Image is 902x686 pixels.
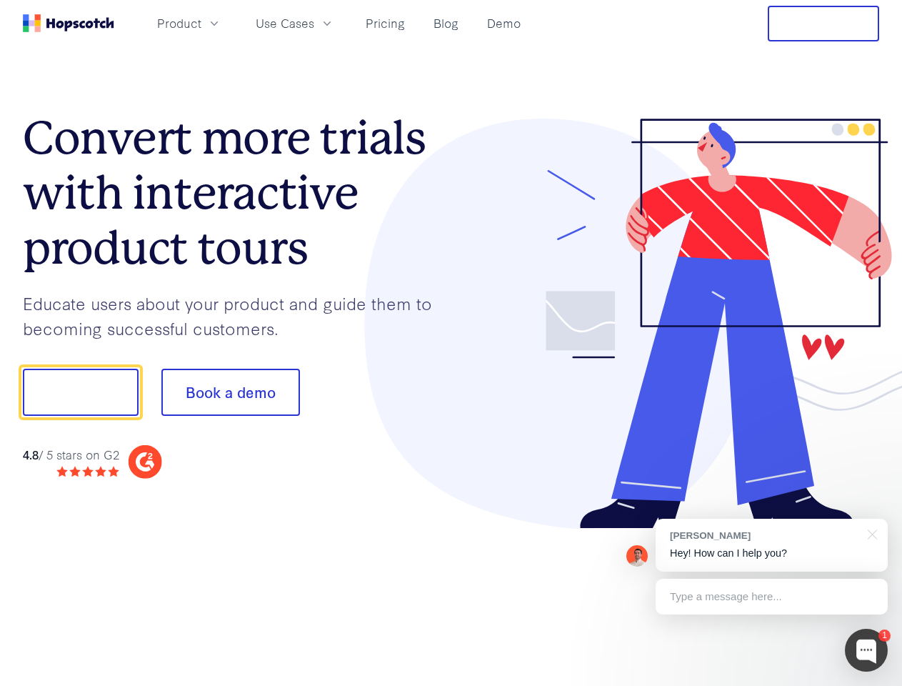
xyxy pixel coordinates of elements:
div: 1 [878,630,891,642]
div: Type a message here... [656,579,888,615]
h1: Convert more trials with interactive product tours [23,111,451,275]
a: Demo [481,11,526,35]
strong: 4.8 [23,446,39,462]
a: Pricing [360,11,411,35]
span: Use Cases [256,14,314,32]
a: Home [23,14,114,32]
div: / 5 stars on G2 [23,446,119,464]
button: Product [149,11,230,35]
p: Educate users about your product and guide them to becoming successful customers. [23,291,451,340]
button: Free Trial [768,6,879,41]
p: Hey! How can I help you? [670,546,873,561]
button: Use Cases [247,11,343,35]
img: Mark Spera [626,545,648,567]
button: Book a demo [161,369,300,416]
div: [PERSON_NAME] [670,529,859,542]
a: Blog [428,11,464,35]
span: Product [157,14,201,32]
button: Show me! [23,369,139,416]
